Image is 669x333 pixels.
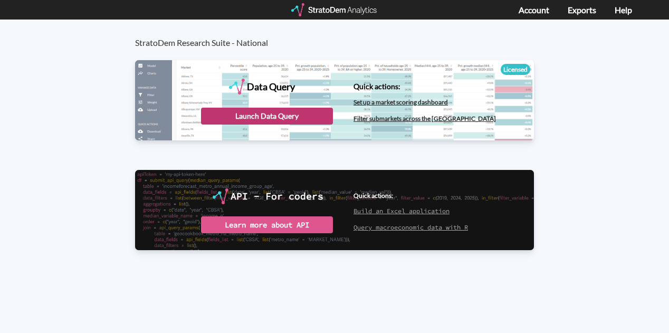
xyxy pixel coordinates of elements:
[353,207,450,215] a: Build an Excel application
[615,5,632,15] a: Help
[568,5,596,15] a: Exports
[353,98,448,106] a: Set up a market scoring dashboard
[201,108,333,125] div: Launch Data Query
[135,20,545,47] h3: StratoDem Research Suite - National
[201,216,333,233] div: Learn more about API
[353,82,496,90] h4: Quick actions:
[353,192,468,199] h4: Quick actions:
[519,5,549,15] a: Account
[501,64,530,75] div: Licensed
[353,115,496,122] a: Filter submarkets across the [GEOGRAPHIC_DATA]
[231,188,323,204] div: API - For coders
[247,79,295,94] div: Data Query
[353,223,468,231] a: Query macroeconomic data with R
